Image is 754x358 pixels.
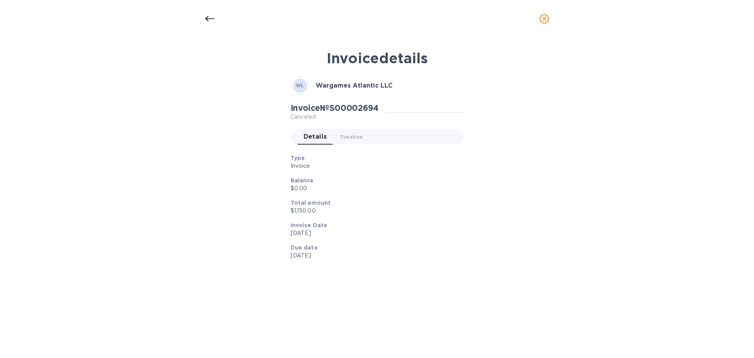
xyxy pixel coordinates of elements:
b: Due date [291,244,318,251]
p: [DATE] [291,229,458,237]
b: Total amount [291,200,331,206]
b: Type [291,155,305,161]
b: Invoice Date [291,222,328,228]
p: [DATE] [291,252,458,260]
span: Timeline [340,133,363,141]
b: Balance [291,177,314,184]
b: Invoice details [327,50,428,67]
h2: Invoice № S00002694 [291,103,379,113]
p: Canceled [291,113,379,121]
p: $0.00 [291,184,458,193]
b: Wargames Atlantic LLC [316,82,393,89]
button: close [535,9,554,28]
b: WL [296,83,304,88]
span: Details [304,131,327,142]
p: Invoice [291,162,458,170]
p: $1,150.00 [291,207,458,215]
